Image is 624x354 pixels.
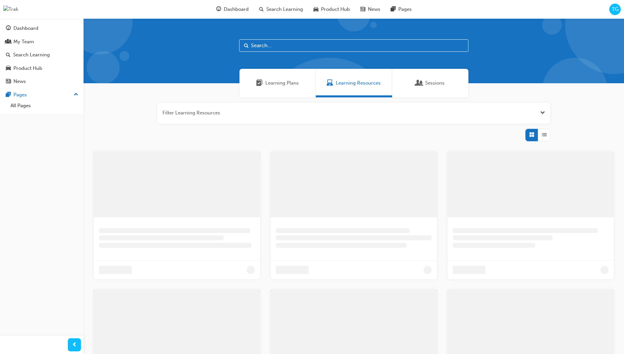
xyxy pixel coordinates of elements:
span: pages-icon [6,92,11,98]
span: Pages [398,6,412,13]
span: up-icon [74,90,78,99]
span: Learning Resources [336,79,381,87]
a: Product Hub [3,62,81,74]
span: News [368,6,380,13]
button: Pages [3,89,81,101]
div: Pages [13,91,27,99]
a: guage-iconDashboard [211,3,254,16]
a: Learning PlansLearning Plans [239,69,316,97]
input: Search... [239,39,468,52]
a: All Pages [8,101,81,111]
span: Dashboard [224,6,249,13]
span: Sessions [425,79,444,87]
span: news-icon [6,79,11,85]
span: guage-icon [6,26,11,31]
span: Learning Resources [327,79,333,87]
a: news-iconNews [355,3,386,16]
span: people-icon [6,39,11,45]
span: Sessions [416,79,423,87]
div: Dashboard [13,25,38,32]
a: SessionsSessions [392,69,468,97]
span: prev-icon [72,341,77,349]
span: Learning Plans [265,79,299,87]
span: pages-icon [391,5,396,13]
a: pages-iconPages [386,3,417,16]
span: search-icon [6,52,10,58]
span: Learning Plans [256,79,263,87]
div: Search Learning [13,51,50,59]
div: News [13,78,26,85]
a: News [3,75,81,88]
a: Search Learning [3,49,81,61]
a: Dashboard [3,22,81,34]
button: DashboardMy TeamSearch LearningProduct HubNews [3,21,81,89]
button: TG [609,4,621,15]
span: Search [244,42,249,49]
span: Product Hub [321,6,350,13]
button: Open the filter [540,109,545,117]
a: car-iconProduct Hub [308,3,355,16]
img: Trak [3,6,18,13]
span: Search Learning [266,6,303,13]
span: car-icon [313,5,318,13]
div: Product Hub [13,65,42,72]
a: My Team [3,36,81,48]
a: Learning ResourcesLearning Resources [316,69,392,97]
span: guage-icon [216,5,221,13]
span: TG [612,6,618,13]
div: My Team [13,38,34,46]
span: search-icon [259,5,264,13]
span: car-icon [6,66,11,71]
a: search-iconSearch Learning [254,3,308,16]
span: news-icon [360,5,365,13]
span: List [542,131,547,139]
span: Grid [529,131,534,139]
